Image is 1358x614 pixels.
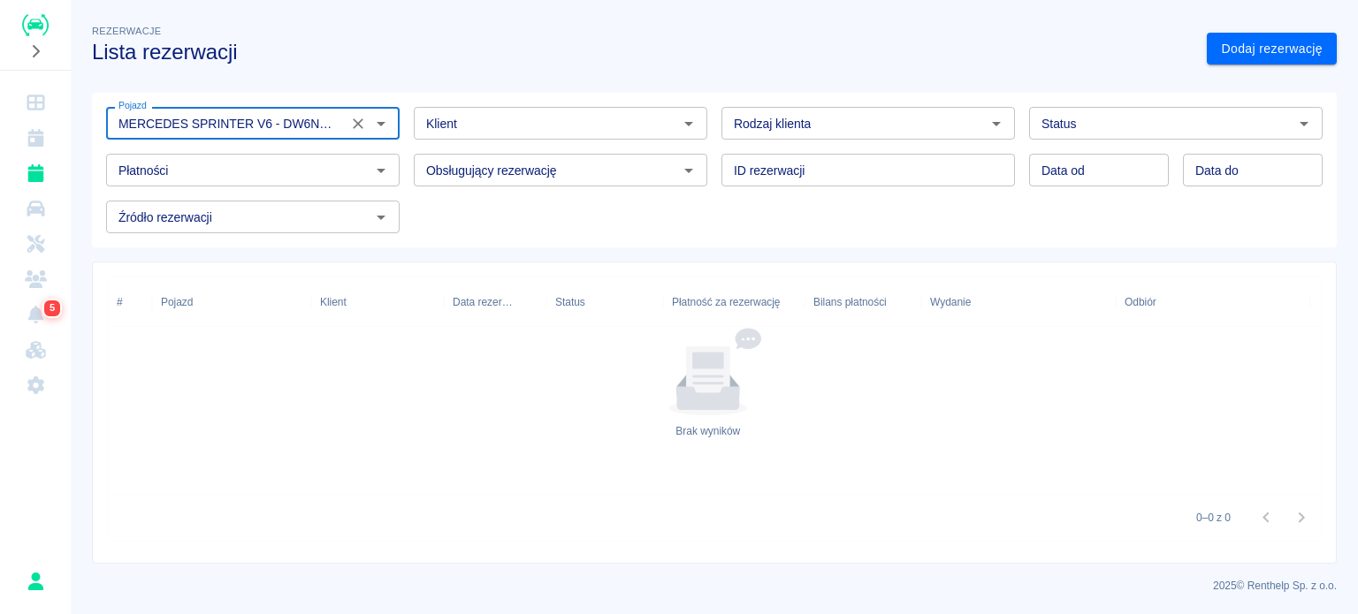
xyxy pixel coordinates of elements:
input: DD.MM.YYYY [1183,154,1323,186]
div: Odbiór [1125,277,1156,327]
img: Renthelp [22,14,49,36]
a: Klienci [7,262,64,297]
button: Otwórz [1292,111,1316,136]
a: Dashboard [7,85,64,120]
span: 5 [46,299,58,317]
a: Kalendarz [7,120,64,155]
label: Pojazd [118,99,147,112]
button: Rozwiń nawigację [22,40,49,63]
a: Rezerwacje [7,155,64,191]
button: Otwórz [369,158,393,183]
button: Sort [971,290,996,315]
div: Pojazd [152,277,311,327]
div: Status [555,277,585,327]
button: Wyczyść [346,111,370,136]
div: # [108,277,152,327]
div: Brak wyników [675,423,740,439]
a: Dodaj rezerwację [1207,33,1337,65]
a: Widget WWW [7,332,64,368]
p: 2025 © Renthelp Sp. z o.o. [92,578,1337,594]
button: Otwórz [984,111,1009,136]
div: Wydanie [930,277,971,327]
button: Otwórz [369,111,393,136]
div: Status [546,277,663,327]
div: Pojazd [161,277,193,327]
div: Bilans płatności [805,277,921,327]
div: Odbiór [1116,277,1310,327]
a: Powiadomienia [7,297,64,332]
a: Ustawienia [7,368,64,403]
h3: Lista rezerwacji [92,40,1193,64]
input: DD.MM.YYYY [1029,154,1169,186]
div: Bilans płatności [813,277,887,327]
button: Sort [1156,290,1181,315]
button: Rafał Płaza [17,563,54,600]
a: Flota [7,191,64,226]
div: # [117,277,123,327]
p: 0–0 z 0 [1196,510,1231,526]
span: Rezerwacje [92,26,161,36]
div: Klient [320,277,347,327]
button: Otwórz [369,205,393,230]
button: Otwórz [676,158,701,183]
div: Płatność za rezerwację [672,277,781,327]
div: Data rezerwacji [453,277,513,327]
div: Płatność za rezerwację [663,277,805,327]
div: Data rezerwacji [444,277,546,327]
a: Serwisy [7,226,64,262]
button: Sort [513,290,538,315]
button: Otwórz [676,111,701,136]
div: Klient [311,277,444,327]
div: Wydanie [921,277,1116,327]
